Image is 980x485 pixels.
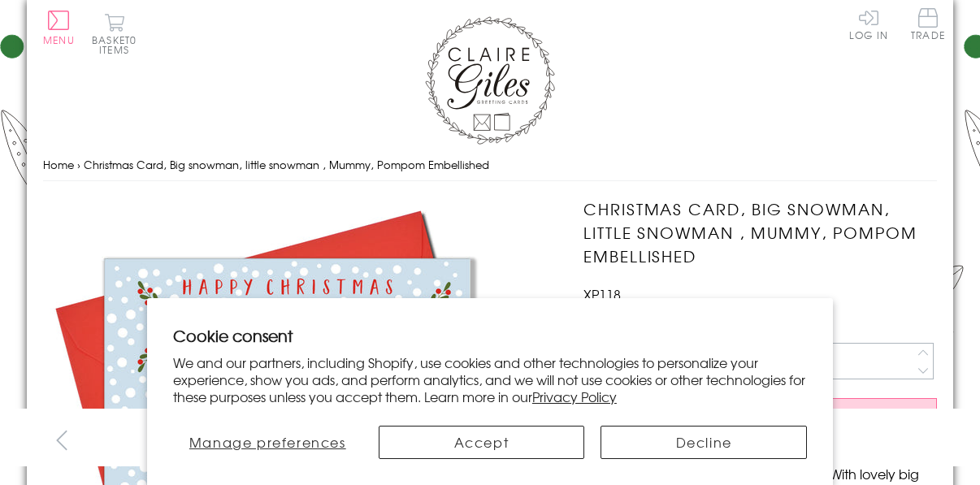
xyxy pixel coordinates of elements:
a: Privacy Policy [532,387,617,406]
h1: Christmas Card, Big snowman, little snowman , Mummy, Pompom Embellished [583,197,937,267]
button: Menu [43,11,75,45]
span: › [77,157,80,172]
span: Manage preferences [189,432,346,452]
span: Christmas Card, Big snowman, little snowman , Mummy, Pompom Embellished [84,157,489,172]
p: We and our partners, including Shopify, use cookies and other technologies to personalize your ex... [173,354,807,405]
span: 0 items [99,32,137,57]
span: Menu [43,32,75,47]
button: Basket0 items [92,13,137,54]
button: Accept [379,426,585,459]
a: Log In [849,8,888,40]
nav: breadcrumbs [43,149,937,182]
span: XP118 [583,284,621,304]
button: prev [43,422,80,458]
h2: Cookie consent [173,324,807,347]
a: Trade [911,8,945,43]
span: Trade [911,8,945,40]
button: Decline [601,426,807,459]
img: Claire Giles Greetings Cards [425,16,555,145]
button: Manage preferences [173,426,362,459]
a: Home [43,157,74,172]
